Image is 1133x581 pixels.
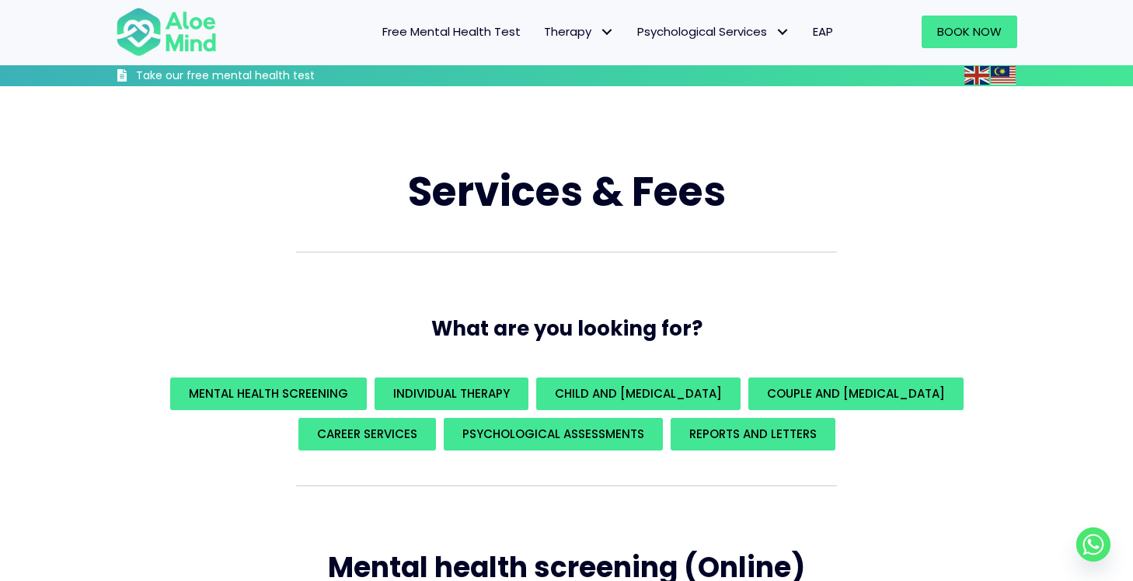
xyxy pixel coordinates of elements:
[1076,527,1110,562] a: Whatsapp
[922,16,1017,48] a: Book Now
[626,16,801,48] a: Psychological ServicesPsychological Services: submenu
[371,16,532,48] a: Free Mental Health Test
[462,426,644,442] span: Psychological assessments
[813,23,833,40] span: EAP
[964,66,991,84] a: English
[375,377,528,410] a: Individual Therapy
[544,23,614,40] span: Therapy
[408,163,726,220] span: Services & Fees
[689,426,817,442] span: REPORTS AND LETTERS
[116,68,398,86] a: Take our free mental health test
[136,68,398,84] h3: Take our free mental health test
[964,66,989,85] img: en
[298,418,436,451] a: Career Services
[748,377,964,410] a: Couple and [MEDICAL_DATA]
[991,66,1016,85] img: ms
[767,385,945,402] span: Couple and [MEDICAL_DATA]
[637,23,790,40] span: Psychological Services
[595,21,618,43] span: Therapy: submenu
[393,385,510,402] span: Individual Therapy
[555,385,722,402] span: Child and [MEDICAL_DATA]
[771,21,793,43] span: Psychological Services: submenu
[116,374,1017,454] div: What are you looking for?
[382,23,521,40] span: Free Mental Health Test
[189,385,348,402] span: Mental Health Screening
[991,66,1017,84] a: Malay
[237,16,845,48] nav: Menu
[532,16,626,48] a: TherapyTherapy: submenu
[801,16,845,48] a: EAP
[170,377,367,410] a: Mental Health Screening
[116,6,217,57] img: Aloe mind Logo
[536,377,741,410] a: Child and [MEDICAL_DATA]
[431,315,702,343] span: What are you looking for?
[444,418,663,451] a: Psychological assessments
[671,418,835,451] a: REPORTS AND LETTERS
[317,426,417,442] span: Career Services
[937,23,1002,40] span: Book Now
